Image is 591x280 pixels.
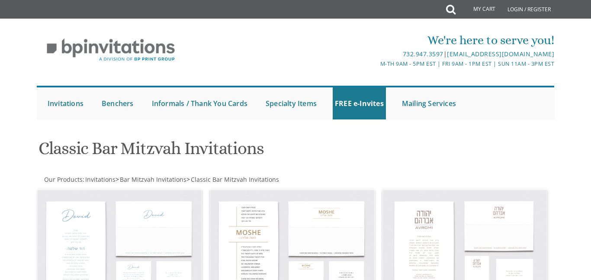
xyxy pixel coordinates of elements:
div: M-Th 9am - 5pm EST | Fri 9am - 1pm EST | Sun 11am - 3pm EST [210,59,555,68]
div: We're here to serve you! [210,32,555,49]
div: : [37,175,295,184]
span: Invitations [85,175,116,183]
a: Invitations [84,175,116,183]
a: Benchers [100,87,136,119]
a: Our Products [43,175,83,183]
h1: Classic Bar Mitzvah Invitations [39,139,377,164]
a: [EMAIL_ADDRESS][DOMAIN_NAME] [447,50,554,58]
a: Bar Mitzvah Invitations [119,175,186,183]
a: Invitations [45,87,86,119]
div: | [210,49,555,59]
a: Informals / Thank You Cards [150,87,250,119]
a: Mailing Services [400,87,458,119]
a: 732.947.3597 [403,50,443,58]
span: > [116,175,186,183]
img: BP Invitation Loft [37,32,185,68]
span: > [186,175,279,183]
a: Specialty Items [263,87,319,119]
a: My Cart [455,1,501,18]
a: Classic Bar Mitzvah Invitations [190,175,279,183]
span: Classic Bar Mitzvah Invitations [191,175,279,183]
a: FREE e-Invites [333,87,386,119]
span: Bar Mitzvah Invitations [120,175,186,183]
